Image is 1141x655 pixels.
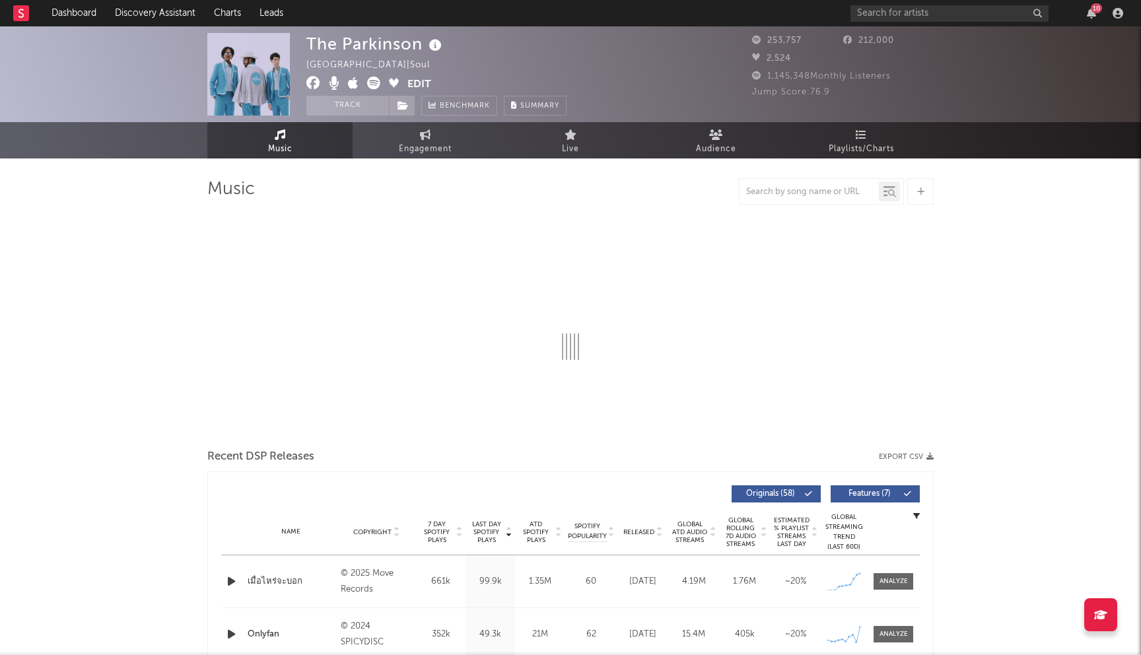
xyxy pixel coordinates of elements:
div: ~ 20 % [773,628,817,641]
a: Benchmark [421,96,497,116]
div: The Parkinson [306,33,445,55]
div: © 2024 SPICYDISC [341,619,413,650]
a: Live [498,122,643,158]
button: Edit [407,77,431,93]
span: Benchmark [440,98,490,114]
div: 405k [722,628,767,641]
a: Audience [643,122,788,158]
div: 4.19M [672,575,716,588]
span: Music [268,141,293,157]
a: Playlists/Charts [788,122,934,158]
span: Playlists/Charts [829,141,894,157]
div: [DATE] [621,628,665,641]
span: 7 Day Spotify Plays [419,520,454,544]
div: ~ 20 % [773,575,817,588]
button: 10 [1087,8,1096,18]
span: Summary [520,102,559,110]
input: Search by song name or URL [740,187,879,197]
span: 253,757 [752,36,802,45]
div: © 2025 Move Records [341,566,413,598]
a: Onlyfan [248,628,334,641]
button: Summary [504,96,567,116]
span: Last Day Spotify Plays [469,520,504,544]
span: ATD Spotify Plays [518,520,553,544]
div: [GEOGRAPHIC_DATA] | Soul [306,57,445,73]
div: 49.3k [469,628,512,641]
div: 21M [518,628,561,641]
div: 60 [568,575,614,588]
input: Search for artists [850,5,1049,22]
div: 352k [419,628,462,641]
button: Export CSV [879,453,934,461]
div: [DATE] [621,575,665,588]
span: Live [562,141,579,157]
div: 99.9k [469,575,512,588]
span: Features ( 7 ) [839,490,900,498]
span: Originals ( 58 ) [740,490,801,498]
a: เมื่อไหร่จะบอก [248,575,334,588]
div: 1.35M [518,575,561,588]
span: Global Rolling 7D Audio Streams [722,516,759,548]
div: 661k [419,575,462,588]
a: Music [207,122,353,158]
span: Recent DSP Releases [207,449,314,465]
span: Estimated % Playlist Streams Last Day [773,516,810,548]
span: Engagement [399,141,452,157]
span: Copyright [353,528,392,536]
span: Global ATD Audio Streams [672,520,708,544]
span: Spotify Popularity [568,522,607,541]
a: Engagement [353,122,498,158]
span: 1,145,348 Monthly Listeners [752,72,891,81]
span: Released [623,528,654,536]
button: Track [306,96,389,116]
span: Audience [696,141,736,157]
div: 62 [568,628,614,641]
div: Global Streaming Trend (Last 60D) [824,512,864,552]
button: Originals(58) [732,485,821,502]
div: 10 [1091,3,1102,13]
span: Jump Score: 76.9 [752,88,830,96]
div: 1.76M [722,575,767,588]
span: 212,000 [843,36,894,45]
div: 15.4M [672,628,716,641]
span: 2,524 [752,54,791,63]
button: Features(7) [831,485,920,502]
div: Name [248,527,334,537]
